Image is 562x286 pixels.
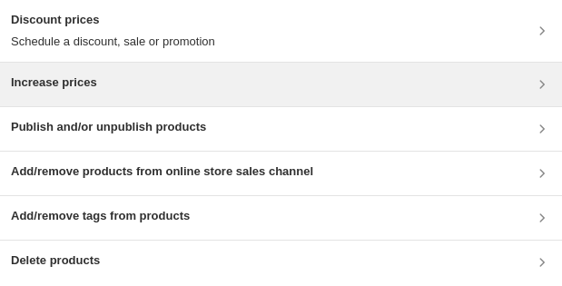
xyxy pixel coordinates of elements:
[11,163,313,181] h3: Add/remove products from online store sales channel
[11,207,190,225] h3: Add/remove tags from products
[11,74,97,92] h3: Increase prices
[11,33,215,51] p: Schedule a discount, sale or promotion
[11,118,206,136] h3: Publish and/or unpublish products
[11,11,215,29] h3: Discount prices
[11,251,100,270] h3: Delete products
